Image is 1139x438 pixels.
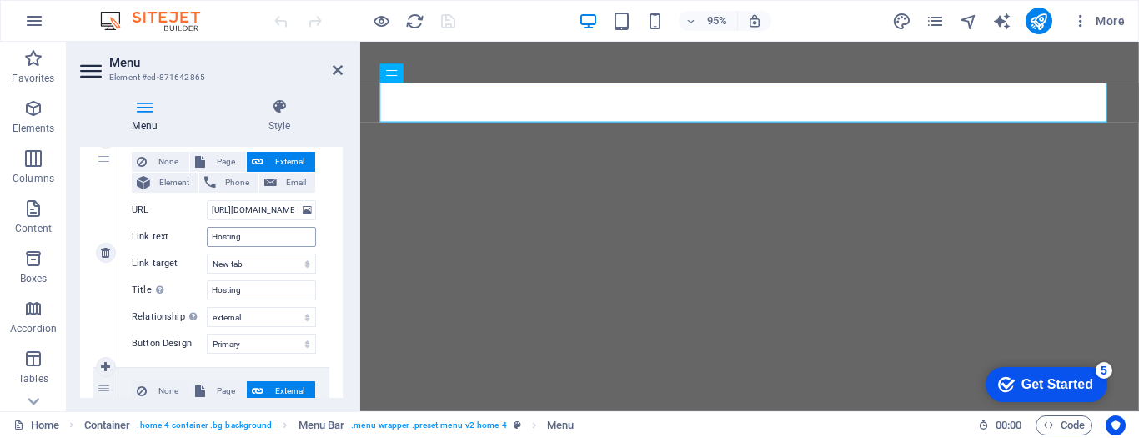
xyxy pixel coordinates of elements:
button: External [247,381,315,401]
button: None [132,152,189,172]
button: publish [1026,8,1052,34]
button: Page [190,152,246,172]
p: Favorites [12,72,54,85]
button: text_generator [992,11,1012,31]
h6: Session time [978,415,1022,435]
button: More [1066,8,1131,34]
input: URL... [207,200,316,220]
label: Button Design [132,334,207,354]
p: Elements [13,122,55,135]
i: Publish [1029,12,1048,31]
h3: Element #ed-871642865 [109,70,309,85]
button: Click here to leave preview mode and continue editing [371,11,391,31]
img: Editor Logo [96,11,221,31]
input: Link text... [207,227,316,247]
label: Link target [132,254,207,274]
span: Code [1043,415,1085,435]
a: Click to cancel selection. Double-click to open Pages [13,415,59,435]
button: pages [926,11,946,31]
div: Get Started [49,18,121,33]
span: External [268,381,310,401]
span: : [1007,419,1010,431]
h2: Menu [109,55,343,70]
button: Code [1036,415,1092,435]
nav: breadcrumb [84,415,575,435]
input: Title [207,280,316,300]
i: Design (Ctrl+Alt+Y) [892,12,911,31]
label: Relationship [132,307,207,327]
label: Link text [132,227,207,247]
span: Page [210,152,241,172]
p: Boxes [20,272,48,285]
label: URL [132,200,207,220]
span: More [1072,13,1125,29]
button: Element [132,173,198,193]
h6: 95% [704,11,730,31]
button: navigator [959,11,979,31]
span: . menu-wrapper .preset-menu-v2-home-4 [351,415,506,435]
span: 00 00 [996,415,1021,435]
span: Click to select. Double-click to edit [299,415,345,435]
button: None [132,381,189,401]
span: Page [210,381,241,401]
div: 5 [123,3,140,20]
button: Usercentrics [1106,415,1126,435]
span: . home-4-container .bg-background [137,415,272,435]
i: AI Writer [992,12,1011,31]
span: Element [155,173,193,193]
p: Columns [13,172,54,185]
p: Accordion [10,322,57,335]
span: Phone [221,173,253,193]
button: Page [190,381,246,401]
p: Tables [18,372,48,385]
span: None [152,152,184,172]
button: External [247,152,315,172]
label: Title [132,280,207,300]
button: reload [404,11,424,31]
span: Click to select. Double-click to edit [547,415,574,435]
h4: Menu [80,98,216,133]
span: External [268,152,310,172]
h4: Style [216,98,343,133]
i: Pages (Ctrl+Alt+S) [926,12,945,31]
div: Get Started 5 items remaining, 0% complete [13,8,135,43]
i: Reload page [405,12,424,31]
button: Phone [199,173,258,193]
button: design [892,11,912,31]
span: None [152,381,184,401]
p: Content [15,222,52,235]
i: Navigator [959,12,978,31]
i: This element is a customizable preset [514,420,521,430]
i: On resize automatically adjust zoom level to fit chosen device. [747,13,762,28]
span: Click to select. Double-click to edit [84,415,131,435]
button: 95% [679,11,738,31]
button: Email [259,173,315,193]
span: Email [282,173,310,193]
